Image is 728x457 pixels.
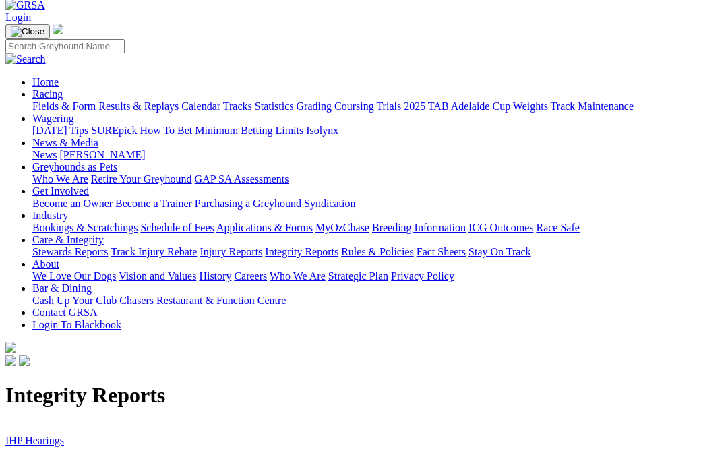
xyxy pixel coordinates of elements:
[115,197,192,209] a: Become a Trainer
[98,100,179,112] a: Results & Replays
[513,100,548,112] a: Weights
[32,173,88,185] a: Who We Are
[32,161,117,173] a: Greyhounds as Pets
[11,26,44,37] img: Close
[32,88,63,100] a: Racing
[91,125,137,136] a: SUREpick
[200,246,262,257] a: Injury Reports
[328,270,388,282] a: Strategic Plan
[32,76,59,88] a: Home
[32,137,98,148] a: News & Media
[234,270,267,282] a: Careers
[32,282,92,294] a: Bar & Dining
[32,197,723,210] div: Get Involved
[32,210,68,221] a: Industry
[216,222,313,233] a: Applications & Forms
[32,246,108,257] a: Stewards Reports
[255,100,294,112] a: Statistics
[5,342,16,353] img: logo-grsa-white.png
[32,307,97,318] a: Contact GRSA
[32,234,104,245] a: Care & Integrity
[32,197,113,209] a: Become an Owner
[32,125,88,136] a: [DATE] Tips
[468,246,530,257] a: Stay On Track
[119,270,196,282] a: Vision and Values
[5,435,64,446] a: IHP Hearings
[195,197,301,209] a: Purchasing a Greyhound
[5,355,16,366] img: facebook.svg
[32,149,57,160] a: News
[32,270,723,282] div: About
[195,173,289,185] a: GAP SA Assessments
[32,173,723,185] div: Greyhounds as Pets
[5,39,125,53] input: Search
[199,270,231,282] a: History
[5,53,46,65] img: Search
[391,270,454,282] a: Privacy Policy
[59,149,145,160] a: [PERSON_NAME]
[32,222,138,233] a: Bookings & Scratchings
[91,173,192,185] a: Retire Your Greyhound
[372,222,466,233] a: Breeding Information
[32,149,723,161] div: News & Media
[19,355,30,366] img: twitter.svg
[5,383,723,408] h1: Integrity Reports
[32,222,723,234] div: Industry
[417,246,466,257] a: Fact Sheets
[32,100,96,112] a: Fields & Form
[297,100,332,112] a: Grading
[306,125,338,136] a: Isolynx
[468,222,533,233] a: ICG Outcomes
[376,100,401,112] a: Trials
[140,125,193,136] a: How To Bet
[270,270,326,282] a: Who We Are
[32,258,59,270] a: About
[536,222,579,233] a: Race Safe
[195,125,303,136] a: Minimum Betting Limits
[32,100,723,113] div: Racing
[32,270,116,282] a: We Love Our Dogs
[5,24,50,39] button: Toggle navigation
[32,246,723,258] div: Care & Integrity
[551,100,634,112] a: Track Maintenance
[341,246,414,257] a: Rules & Policies
[32,295,723,307] div: Bar & Dining
[32,113,74,124] a: Wagering
[140,222,214,233] a: Schedule of Fees
[53,24,63,34] img: logo-grsa-white.png
[404,100,510,112] a: 2025 TAB Adelaide Cup
[181,100,220,112] a: Calendar
[119,295,286,306] a: Chasers Restaurant & Function Centre
[315,222,369,233] a: MyOzChase
[265,246,338,257] a: Integrity Reports
[5,11,31,23] a: Login
[32,125,723,137] div: Wagering
[334,100,374,112] a: Coursing
[223,100,252,112] a: Tracks
[304,197,355,209] a: Syndication
[111,246,197,257] a: Track Injury Rebate
[32,295,117,306] a: Cash Up Your Club
[32,319,121,330] a: Login To Blackbook
[32,185,89,197] a: Get Involved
